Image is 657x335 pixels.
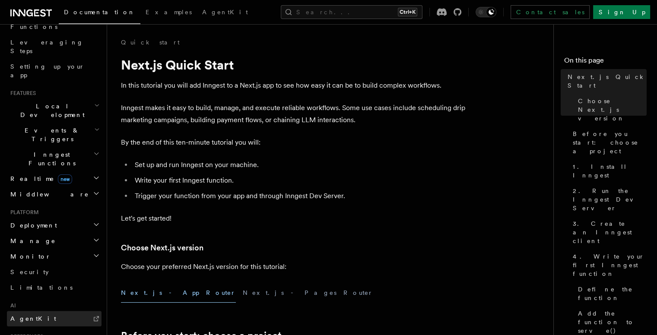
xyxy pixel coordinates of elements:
p: By the end of this ten-minute tutorial you will: [121,136,467,149]
li: Trigger your function from your app and through Inngest Dev Server. [132,190,467,202]
span: 3. Create an Inngest client [573,219,647,245]
span: Choose Next.js version [578,97,647,123]
a: Contact sales [511,5,590,19]
button: Next.js - Pages Router [243,283,373,303]
span: Leveraging Steps [10,39,83,54]
button: Middleware [7,186,102,202]
button: Next.js - App Router [121,283,236,303]
p: In this tutorial you will add Inngest to a Next.js app to see how easy it can be to build complex... [121,79,467,92]
a: AgentKit [7,311,102,326]
span: Security [10,269,49,275]
span: Monitor [7,252,51,261]
button: Manage [7,233,102,249]
span: Realtime [7,174,72,183]
a: Examples [140,3,197,23]
a: Setting up your app [7,59,102,83]
kbd: Ctrl+K [398,8,417,16]
p: Inngest makes it easy to build, manage, and execute reliable workflows. Some use cases include sc... [121,102,467,126]
span: new [58,174,72,184]
li: Write your first Inngest function. [132,174,467,186]
span: AgentKit [202,9,248,16]
a: Security [7,264,102,280]
span: Define the function [578,285,647,302]
a: Before you start: choose a project [569,126,647,159]
span: 4. Write your first Inngest function [573,252,647,278]
a: Choose Next.js version [121,242,203,254]
p: Let's get started! [121,212,467,224]
span: Deployment [7,221,57,230]
h4: On this page [564,55,647,69]
span: AI [7,302,16,309]
button: Realtimenew [7,171,102,186]
button: Monitor [7,249,102,264]
span: Documentation [64,9,135,16]
li: Set up and run Inngest on your machine. [132,159,467,171]
span: Local Development [7,102,94,119]
a: 1. Install Inngest [569,159,647,183]
span: Before you start: choose a project [573,130,647,155]
span: Features [7,90,36,97]
a: Choose Next.js version [574,93,647,126]
a: 4. Write your first Inngest function [569,249,647,281]
span: Setting up your app [10,63,85,79]
button: Toggle dark mode [476,7,496,17]
button: Inngest Functions [7,147,102,171]
h1: Next.js Quick Start [121,57,467,73]
button: Local Development [7,98,102,123]
button: Deployment [7,218,102,233]
span: AgentKit [10,315,56,322]
a: 2. Run the Inngest Dev Server [569,183,647,216]
a: Sign Up [593,5,650,19]
span: Manage [7,237,56,245]
button: Events & Triggers [7,123,102,147]
a: Next.js Quick Start [564,69,647,93]
a: Quick start [121,38,180,47]
span: 2. Run the Inngest Dev Server [573,186,647,212]
span: 1. Install Inngest [573,162,647,180]
span: Inngest Functions [7,150,93,167]
a: AgentKit [197,3,253,23]
span: Add the function to serve() [578,309,647,335]
span: Middleware [7,190,89,199]
a: Leveraging Steps [7,35,102,59]
span: Events & Triggers [7,126,94,143]
span: Limitations [10,284,73,291]
a: Define the function [574,281,647,306]
p: Choose your preferred Next.js version for this tutorial: [121,261,467,273]
a: 3. Create an Inngest client [569,216,647,249]
span: Platform [7,209,39,216]
a: Documentation [59,3,140,24]
span: Examples [146,9,192,16]
span: Next.js Quick Start [568,73,647,90]
a: Limitations [7,280,102,295]
button: Search...Ctrl+K [281,5,422,19]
